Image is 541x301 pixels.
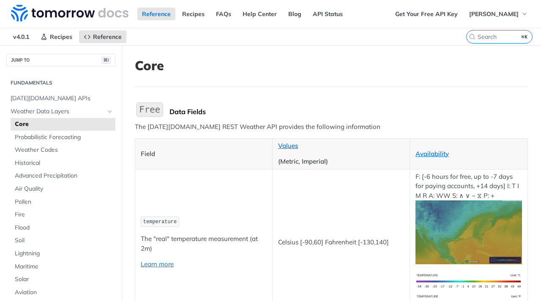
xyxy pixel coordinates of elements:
a: Historical [11,157,115,170]
div: Data Fields [169,107,528,116]
a: Recipes [36,30,77,43]
a: Weather Data LayersHide subpages for Weather Data Layers [6,105,115,118]
span: v4.0.1 [8,30,34,43]
p: The [DATE][DOMAIN_NAME] REST Weather API provides the following information [135,122,528,132]
a: Air Quality [11,183,115,195]
a: Weather Codes [11,144,115,156]
span: Reference [93,33,122,41]
a: Aviation [11,286,115,299]
a: Recipes [178,8,209,20]
span: temperature [143,219,177,225]
a: API Status [308,8,347,20]
span: Fire [15,211,113,219]
span: Expand image [415,228,522,236]
button: [PERSON_NAME] [464,8,533,20]
a: Advanced Precipitation [11,170,115,182]
svg: Search [469,33,475,40]
span: Probabilistic Forecasting [15,133,113,142]
button: Hide subpages for Weather Data Layers [107,108,113,115]
span: Historical [15,159,113,167]
a: Help Center [238,8,281,20]
p: The "real" temperature measurement (at 2m) [141,234,267,253]
span: Weather Data Layers [11,107,104,116]
p: F: [-6 hours for free, up to -7 days for paying accounts, +14 days] I: T I M R A: WW S: ∧ ∨ ~ ⧖ P: + [415,172,522,265]
a: Probabilistic Forecasting [11,131,115,144]
a: Pollen [11,196,115,208]
a: [DATE][DOMAIN_NAME] APIs [6,92,115,105]
a: Lightning [11,247,115,260]
button: JUMP TO⌘/ [6,54,115,66]
a: Fire [11,208,115,221]
h1: Core [135,58,528,73]
h2: Fundamentals [6,79,115,87]
span: [DATE][DOMAIN_NAME] APIs [11,94,113,103]
a: Availability [415,150,449,158]
span: Recipes [50,33,72,41]
span: Expand image [415,276,522,285]
span: Core [15,120,113,129]
span: Solar [15,275,113,284]
span: Advanced Precipitation [15,172,113,180]
a: Reference [79,30,126,43]
span: Aviation [15,288,113,297]
p: Field [141,149,267,159]
span: Maritime [15,263,113,271]
span: ⌘/ [101,57,111,64]
a: Get Your Free API Key [391,8,462,20]
span: Air Quality [15,185,113,193]
kbd: ⌘K [519,33,530,41]
p: Celsius [-90,60] Fahrenheit [-130,140] [278,238,404,247]
a: Core [11,118,115,131]
span: Soil [15,236,113,245]
img: Tomorrow.io Weather API Docs [11,5,128,22]
a: Values [278,142,298,150]
a: FAQs [211,8,236,20]
p: (Metric, Imperial) [278,157,404,167]
span: Lightning [15,249,113,258]
a: Learn more [141,260,174,268]
a: Solar [11,273,115,286]
a: Blog [284,8,306,20]
a: Flood [11,222,115,234]
a: Soil [11,234,115,247]
span: [PERSON_NAME] [469,10,519,18]
span: Pollen [15,198,113,206]
a: Maritime [11,260,115,273]
span: Weather Codes [15,146,113,154]
span: Flood [15,224,113,232]
a: Reference [137,8,175,20]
